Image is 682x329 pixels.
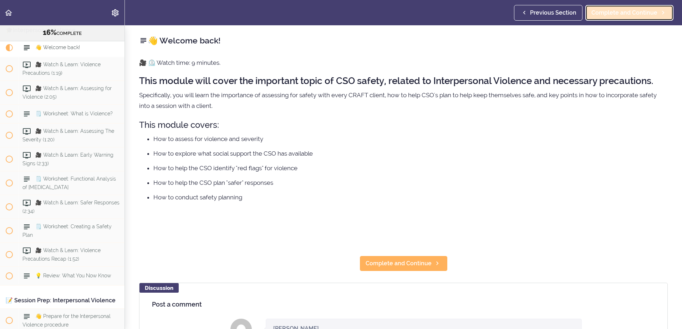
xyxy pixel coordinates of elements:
[22,86,112,100] span: 🎥 Watch & Learn: Assessing for Violence (2:05)
[514,5,582,21] a: Previous Section
[585,5,673,21] a: Complete and Continue
[43,28,56,37] span: 16%
[22,247,101,261] span: 🎥 Watch & Learn: Violence Precautions Recap (1:52)
[4,9,13,17] svg: Back to course curriculum
[22,152,113,166] span: 🎥 Watch & Learn: Early Warning Signs (2:33)
[153,178,668,187] li: How to help the CSO plan "safer" responses
[22,176,116,190] span: 🗒️ Worksheet: Functional Analysis of [MEDICAL_DATA]
[139,76,668,86] h2: This module will cover the important topic of CSO safety, related to Interpersonal Violence and n...
[22,129,114,142] span: 🎥 Watch & Learn: Assessing The Severity (1:20)
[591,9,657,17] span: Complete and Continue
[139,57,668,68] p: 🎥 ⏲️ Watch time: 9 minutes.
[35,273,111,278] span: 💡 Review: What You Now Know
[360,256,448,271] a: Complete and Continue
[9,28,116,37] div: COMPLETE
[152,301,655,308] h4: Post a comment
[22,313,111,327] span: 👋 Prepare for the Interpersonal Violence procedure
[153,134,668,143] li: How to assess for violence and severity
[35,111,113,117] span: 🗒️ Worksheet: What is Violence?
[139,283,179,293] div: Discussion
[153,149,668,158] li: How to explore what social support the CSO has available
[22,224,112,237] span: 🗒️ Worksheet: Creating a Safety Plan
[35,45,80,51] span: 👋 Welcome back!
[22,62,101,76] span: 🎥 Watch & Learn: Violence Precautions (1:19)
[153,193,668,202] li: How to conduct safety planning
[22,200,119,214] span: 🎥 Watch & Learn: Safer Responses (2:34)
[139,35,668,47] h2: 👋 Welcome back!
[530,9,576,17] span: Previous Section
[153,163,668,173] li: How to help the CSO identify "red flags" for violence
[111,9,119,17] svg: Settings Menu
[139,119,668,131] h3: This module covers:
[366,259,432,268] span: Complete and Continue
[139,90,668,111] p: Specifically, you will learn the importance of assessing for safety with every CRAFT client, how ...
